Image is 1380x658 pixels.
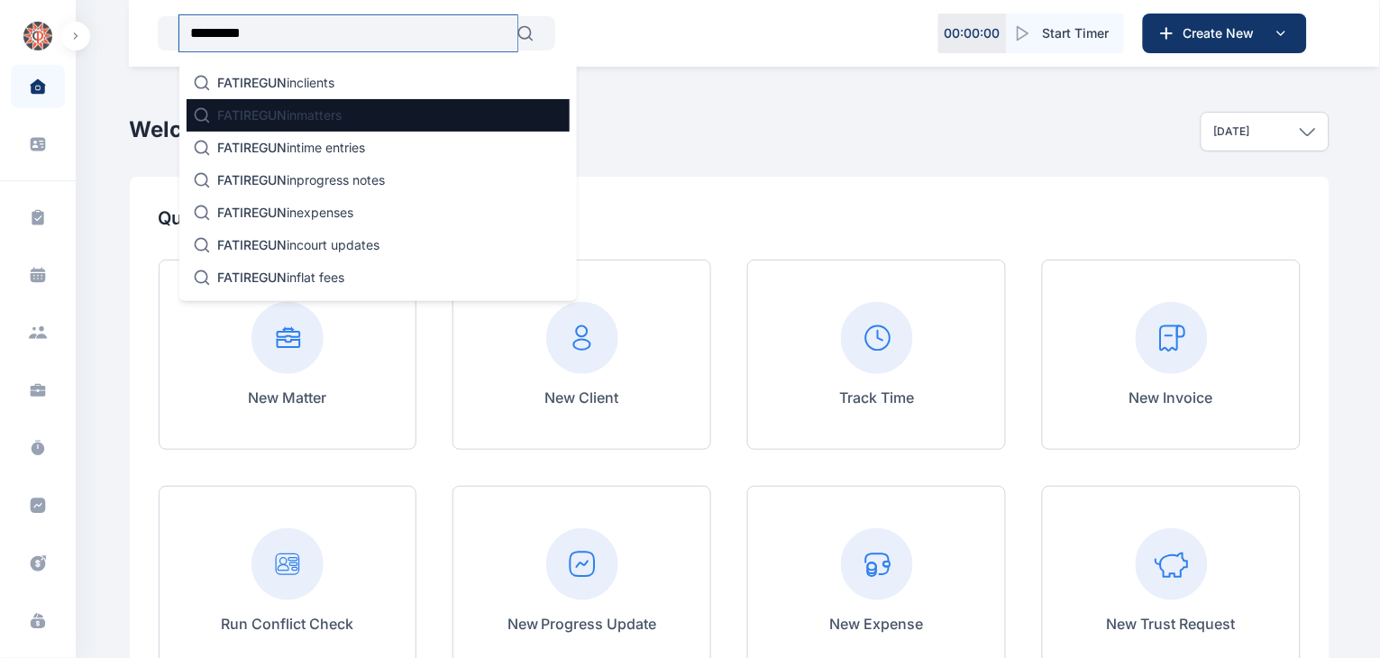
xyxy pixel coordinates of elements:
[217,237,287,252] span: FATIREGUN
[507,613,657,635] p: New Progress Update
[217,74,334,92] p: in clients
[217,107,287,123] span: FATIREGUN
[945,24,1001,42] p: 00 : 00 : 00
[159,206,1301,231] p: Quick Actions
[217,270,287,285] span: FATIREGUN
[217,171,385,189] p: in progress notes
[839,387,914,408] p: Track Time
[1143,14,1307,53] button: Create New
[217,172,287,187] span: FATIREGUN
[217,139,365,157] p: in time entries
[217,106,342,124] p: in matters
[1107,613,1236,635] p: New Trust Request
[1129,387,1213,408] p: New Invoice
[1007,14,1124,53] button: Start Timer
[1043,24,1110,42] span: Start Timer
[1214,124,1250,139] p: [DATE]
[217,236,379,254] p: in court updates
[1176,24,1270,42] span: Create New
[217,140,287,155] span: FATIREGUN
[217,204,353,222] p: in expenses
[248,387,326,408] p: New Matter
[221,613,353,635] p: Run Conflict Check
[217,269,344,287] p: in flat fees
[830,613,924,635] p: New Expense
[217,75,287,90] span: FATIREGUN
[217,205,287,220] span: FATIREGUN
[545,387,619,408] p: New Client
[130,115,419,144] h2: Welcome, [PERSON_NAME]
